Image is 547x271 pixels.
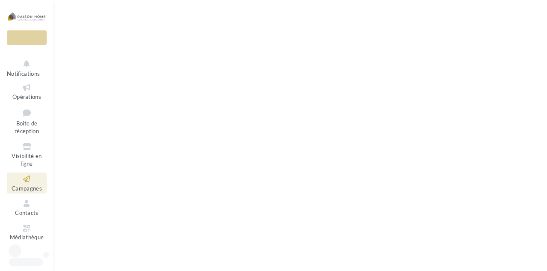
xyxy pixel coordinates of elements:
span: Visibilité en ligne [12,152,42,167]
span: Campagnes [12,185,42,192]
span: Boîte de réception [15,120,39,135]
a: Opérations [7,81,47,102]
span: Contacts [15,209,39,216]
a: Médiathèque [7,222,47,243]
span: Médiathèque [10,234,44,241]
div: Nouvelle campagne [7,30,47,45]
a: Campagnes [7,173,47,194]
span: Notifications [7,70,40,77]
a: Boîte de réception [7,105,47,137]
a: Contacts [7,197,47,218]
span: Opérations [12,93,41,100]
a: Visibilité en ligne [7,140,47,169]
